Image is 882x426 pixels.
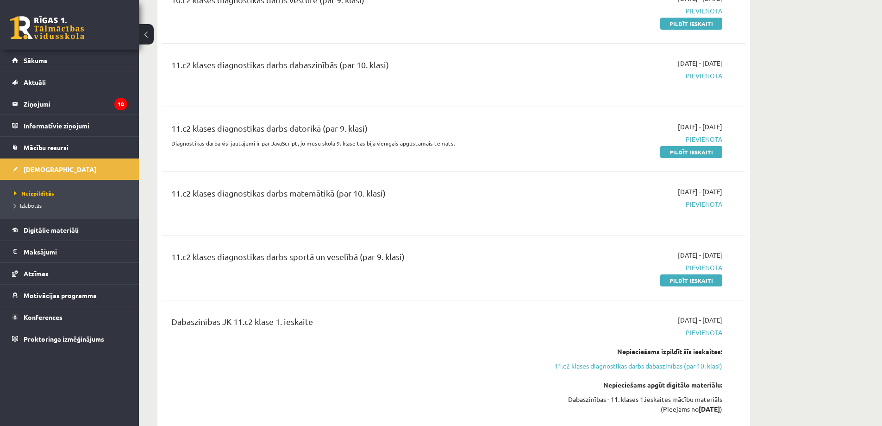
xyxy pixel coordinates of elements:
[678,250,722,260] span: [DATE] - [DATE]
[678,122,722,132] span: [DATE] - [DATE]
[548,347,722,356] div: Nepieciešams izpildīt šīs ieskaites:
[24,78,46,86] span: Aktuāli
[14,202,42,209] span: Izlabotās
[548,134,722,144] span: Pievienota
[14,201,130,210] a: Izlabotās
[171,187,534,204] div: 11.c2 klases diagnostikas darbs matemātikā (par 10. klasi)
[12,219,127,241] a: Digitālie materiāli
[24,115,127,136] legend: Informatīvie ziņojumi
[24,335,104,343] span: Proktoringa izmēģinājums
[114,98,127,110] i: 10
[660,18,722,30] a: Pildīt ieskaiti
[12,137,127,158] a: Mācību resursi
[24,291,97,299] span: Motivācijas programma
[24,269,49,278] span: Atzīmes
[678,58,722,68] span: [DATE] - [DATE]
[24,165,96,173] span: [DEMOGRAPHIC_DATA]
[12,50,127,71] a: Sākums
[548,6,722,16] span: Pievienota
[12,306,127,328] a: Konferences
[171,58,534,76] div: 11.c2 klases diagnostikas darbs dabaszinībās (par 10. klasi)
[24,313,63,321] span: Konferences
[678,187,722,197] span: [DATE] - [DATE]
[12,159,127,180] a: [DEMOGRAPHIC_DATA]
[548,394,722,414] div: Dabaszinības - 11. klases 1.ieskaites mācību materiāls (Pieejams no )
[548,328,722,337] span: Pievienota
[12,285,127,306] a: Motivācijas programma
[24,241,127,262] legend: Maksājumi
[171,122,534,139] div: 11.c2 klases diagnostikas darbs datorikā (par 9. klasi)
[24,143,69,152] span: Mācību resursi
[10,16,84,39] a: Rīgas 1. Tālmācības vidusskola
[660,146,722,158] a: Pildīt ieskaiti
[14,190,54,197] span: Neizpildītās
[12,115,127,136] a: Informatīvie ziņojumi
[548,263,722,273] span: Pievienota
[24,56,47,64] span: Sākums
[548,380,722,390] div: Nepieciešams apgūt digitālo materiālu:
[171,315,534,332] div: Dabaszinības JK 11.c2 klase 1. ieskaite
[12,263,127,284] a: Atzīmes
[24,93,127,114] legend: Ziņojumi
[24,226,79,234] span: Digitālie materiāli
[171,250,534,267] div: 11.c2 klases diagnostikas darbs sportā un veselībā (par 9. klasi)
[12,71,127,93] a: Aktuāli
[171,139,534,147] p: Diagnostikas darbā visi jautājumi ir par JavaScript, jo mūsu skolā 9. klasē tas bija vienīgais ap...
[548,71,722,81] span: Pievienota
[548,361,722,371] a: 11.c2 klases diagnostikas darbs dabaszinībās (par 10. klasi)
[699,405,720,413] strong: [DATE]
[12,241,127,262] a: Maksājumi
[678,315,722,325] span: [DATE] - [DATE]
[12,328,127,350] a: Proktoringa izmēģinājums
[14,189,130,197] a: Neizpildītās
[548,199,722,209] span: Pievienota
[660,274,722,286] a: Pildīt ieskaiti
[12,93,127,114] a: Ziņojumi10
